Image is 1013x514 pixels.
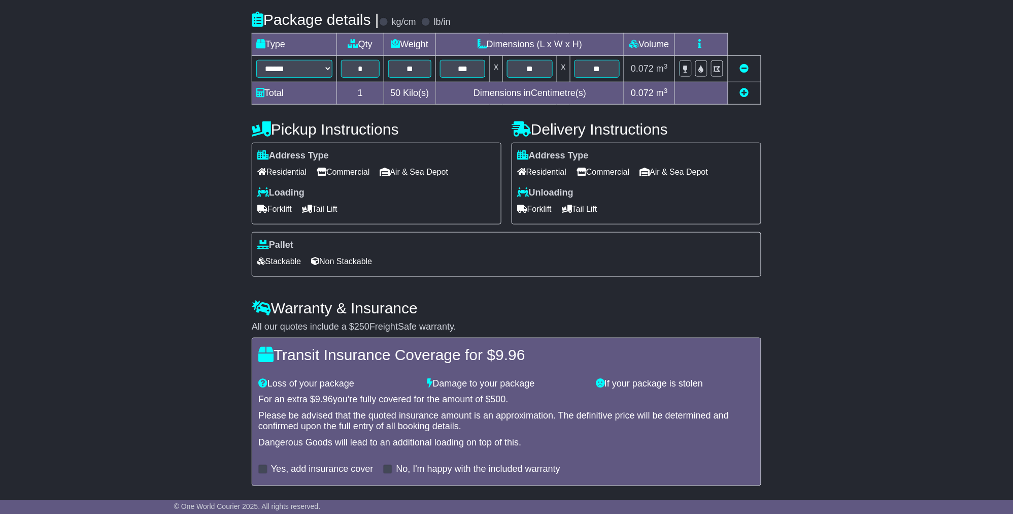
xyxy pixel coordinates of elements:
label: Pallet [257,240,293,251]
span: 250 [354,322,369,332]
span: 0.072 [631,88,654,98]
td: Dimensions (L x W x H) [436,34,624,56]
td: x [490,56,503,82]
td: Qty [337,34,384,56]
span: Commercial [317,164,369,180]
h4: Delivery Instructions [512,121,761,138]
td: Dimensions in Centimetre(s) [436,82,624,105]
td: Total [252,82,337,105]
span: 9.96 [315,395,333,405]
span: Stackable [257,253,301,269]
span: Residential [257,164,307,180]
span: © One World Courier 2025. All rights reserved. [174,502,321,510]
span: 0.072 [631,63,654,74]
label: Address Type [517,150,589,162]
div: Please be advised that the quoted insurance amount is an approximation. The definitive price will... [258,411,755,433]
span: Forklift [257,201,292,217]
div: For an extra $ you're fully covered for the amount of $ . [258,395,755,406]
label: lb/in [434,17,451,28]
label: No, I'm happy with the included warranty [396,464,560,475]
span: m [656,63,668,74]
span: m [656,88,668,98]
div: Dangerous Goods will lead to an additional loading on top of this. [258,438,755,449]
td: 1 [337,82,384,105]
div: Loss of your package [253,378,422,390]
label: kg/cm [392,17,416,28]
h4: Warranty & Insurance [252,300,761,316]
sup: 3 [664,62,668,70]
label: Address Type [257,150,329,162]
td: Kilo(s) [384,82,436,105]
span: Air & Sea Depot [640,164,708,180]
span: 50 [390,88,400,98]
sup: 3 [664,87,668,94]
span: Air & Sea Depot [380,164,449,180]
span: Residential [517,164,566,180]
span: 500 [491,395,506,405]
span: Forklift [517,201,552,217]
label: Yes, add insurance cover [271,464,373,475]
span: Tail Lift [302,201,337,217]
span: 9.96 [495,346,525,363]
td: Type [252,34,337,56]
h4: Package details | [252,11,379,28]
td: Volume [624,34,674,56]
h4: Pickup Instructions [252,121,501,138]
label: Loading [257,187,305,199]
td: Weight [384,34,436,56]
div: All our quotes include a $ FreightSafe warranty. [252,322,761,333]
span: Non Stackable [311,253,372,269]
a: Add new item [740,88,749,98]
span: Tail Lift [562,201,597,217]
td: x [557,56,570,82]
div: If your package is stolen [591,378,760,390]
span: Commercial [577,164,629,180]
a: Remove this item [740,63,749,74]
h4: Transit Insurance Coverage for $ [258,346,755,363]
div: Damage to your package [422,378,591,390]
label: Unloading [517,187,573,199]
